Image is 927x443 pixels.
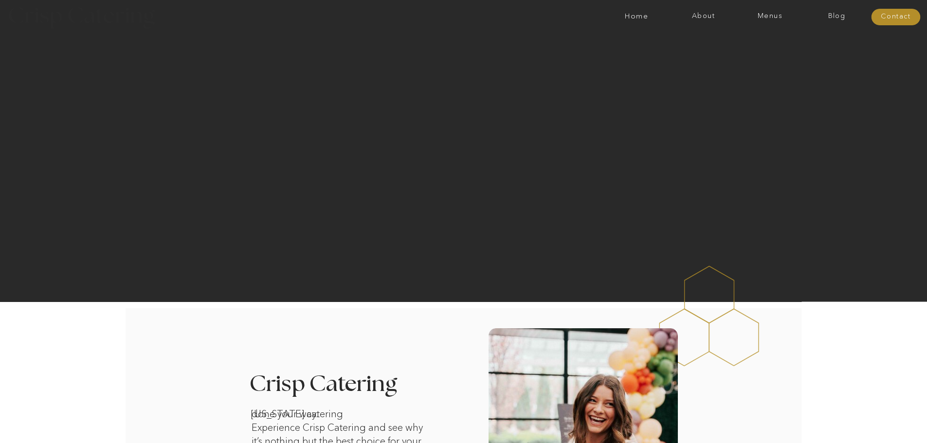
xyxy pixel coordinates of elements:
a: Menus [737,12,803,22]
a: Contact [871,13,920,22]
a: Blog [803,12,870,22]
h1: [US_STATE] catering [251,407,352,420]
a: About [670,12,737,22]
h3: Crisp Catering [250,373,459,402]
a: Home [603,12,670,22]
